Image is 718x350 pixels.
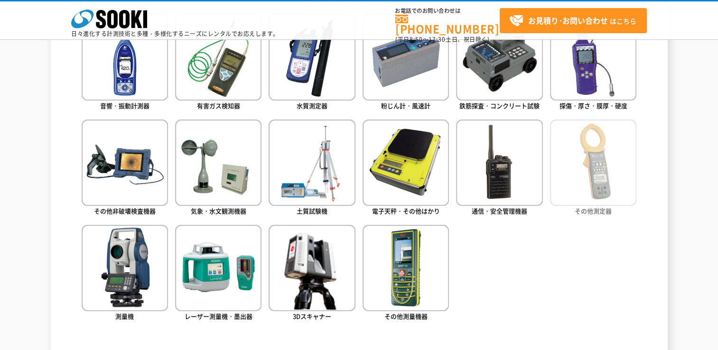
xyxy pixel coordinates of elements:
p: 日々進化する計測技術と多種・多様化するニーズにレンタルでお応えします。 [71,31,279,37]
span: お電話でのお問い合わせは [395,8,500,14]
span: 探傷・厚さ・膜厚・硬度 [559,101,627,110]
span: レーザー測量機・墨出器 [185,312,252,321]
a: 電子天秤・その他はかり [363,120,449,218]
span: その他測定器 [575,206,612,215]
span: 鉄筋探査・コンクリート試験 [459,101,540,110]
a: 水質測定器 [269,14,355,112]
img: 3Dスキャナー [269,225,355,311]
a: お見積り･お問い合わせはこちら [500,8,647,33]
a: その他測定器 [550,120,636,218]
img: 測量機 [82,225,168,311]
span: 通信・安全管理機器 [472,206,527,215]
img: 水質測定器 [269,14,355,100]
a: 探傷・厚さ・膜厚・硬度 [550,14,636,112]
span: 測量機 [115,312,134,321]
img: 通信・安全管理機器 [456,120,542,206]
a: レーザー測量機・墨出器 [175,225,261,323]
span: 8:50 [410,35,423,44]
img: 土質試験機 [269,120,355,206]
a: 土質試験機 [269,120,355,218]
img: 音響・振動計測器 [82,14,168,100]
span: 3Dスキャナー [293,312,331,321]
a: 有害ガス検知器 [175,14,261,112]
span: 水質測定器 [297,101,327,110]
img: その他測量機器 [363,225,449,311]
span: はこちら [509,14,636,28]
span: 気象・水文観測機器 [191,206,246,215]
span: 17:30 [429,35,446,44]
img: その他測定器 [550,120,636,206]
a: 通信・安全管理機器 [456,120,542,218]
a: 測量機 [82,225,168,323]
span: その他非破壊検査機器 [94,206,156,215]
a: 鉄筋探査・コンクリート試験 [456,14,542,112]
img: レーザー測量機・墨出器 [175,225,261,311]
img: 電子天秤・その他はかり [363,120,449,206]
span: 有害ガス検知器 [197,101,240,110]
strong: お見積り･お問い合わせ [528,15,608,26]
img: 有害ガス検知器 [175,14,261,100]
a: 気象・水文観測機器 [175,120,261,218]
span: その他測量機器 [384,312,428,321]
a: 粉じん計・風速計 [363,14,449,112]
a: その他非破壊検査機器 [82,120,168,218]
img: 粉じん計・風速計 [363,14,449,100]
a: [PHONE_NUMBER] [395,15,500,34]
a: その他測量機器 [363,225,449,323]
img: 鉄筋探査・コンクリート試験 [456,14,542,100]
a: 音響・振動計測器 [82,14,168,112]
img: その他非破壊検査機器 [82,120,168,206]
span: 電子天秤・その他はかり [372,206,440,215]
span: 土質試験機 [297,206,327,215]
span: 粉じん計・風速計 [381,101,430,110]
span: 音響・振動計測器 [100,101,149,110]
span: (平日 ～ 土日、祝日除く) [395,35,489,44]
a: 3Dスキャナー [269,225,355,323]
img: 探傷・厚さ・膜厚・硬度 [550,14,636,100]
img: 気象・水文観測機器 [175,120,261,206]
